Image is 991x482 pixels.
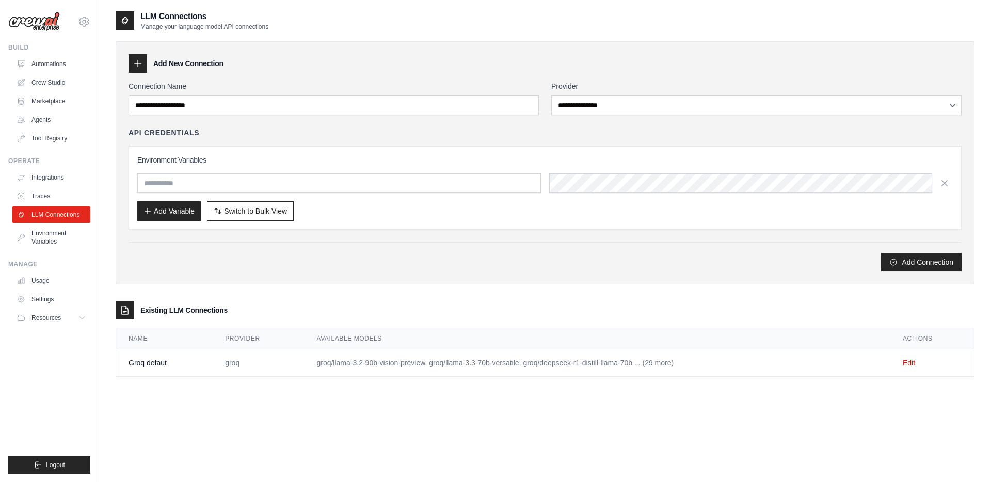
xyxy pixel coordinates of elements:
a: Settings [12,291,90,308]
a: Usage [12,272,90,289]
a: LLM Connections [12,206,90,223]
td: Groq defaut [116,349,213,377]
label: Provider [551,81,962,91]
span: Logout [46,461,65,469]
div: Manage [8,260,90,268]
button: Add Variable [137,201,201,221]
a: Tool Registry [12,130,90,147]
h4: API Credentials [129,127,199,138]
a: Automations [12,56,90,72]
img: Logo [8,12,60,31]
h3: Environment Variables [137,155,953,165]
label: Connection Name [129,81,539,91]
a: Integrations [12,169,90,186]
button: Switch to Bulk View [207,201,294,221]
button: Logout [8,456,90,474]
td: groq/llama-3.2-90b-vision-preview, groq/llama-3.3-70b-versatile, groq/deepseek-r1-distill-llama-7... [304,349,890,377]
a: Marketplace [12,93,90,109]
a: Crew Studio [12,74,90,91]
div: Operate [8,157,90,165]
th: Provider [213,328,304,349]
div: Build [8,43,90,52]
a: Environment Variables [12,225,90,250]
button: Add Connection [881,253,962,271]
h2: LLM Connections [140,10,268,23]
span: Resources [31,314,61,322]
a: Traces [12,188,90,204]
td: groq [213,349,304,377]
a: Edit [903,359,915,367]
h3: Existing LLM Connections [140,305,228,315]
th: Available Models [304,328,890,349]
button: Resources [12,310,90,326]
th: Actions [890,328,974,349]
a: Agents [12,111,90,128]
th: Name [116,328,213,349]
h3: Add New Connection [153,58,223,69]
span: Switch to Bulk View [224,206,287,216]
p: Manage your language model API connections [140,23,268,31]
